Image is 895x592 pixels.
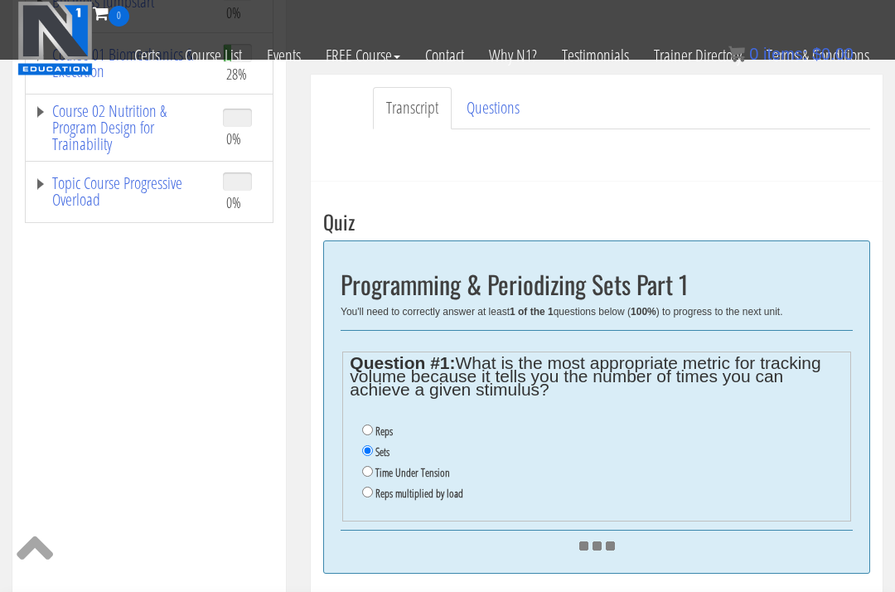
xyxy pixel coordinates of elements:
[226,193,241,211] span: 0%
[812,45,821,63] span: $
[350,353,455,372] strong: Question #1:
[631,306,656,318] b: 100%
[549,27,641,85] a: Testimonials
[341,270,853,298] h2: Programming & Periodizing Sets Part 1
[413,27,477,85] a: Contact
[375,487,463,500] label: Reps multiplied by load
[477,27,549,85] a: Why N1?
[313,27,413,85] a: FREE Course
[728,45,854,63] a: 0 items: $0.00
[510,306,554,318] b: 1 of the 1
[579,541,615,551] img: ajax_loader.gif
[350,357,843,396] legend: What is the most appropriate metric for tracking volume because it tells you the number of times ...
[34,175,206,208] a: Topic Course Progressive Overload
[323,211,870,232] h3: Quiz
[749,45,758,63] span: 0
[93,2,129,24] a: 0
[375,466,450,479] label: Time Under Tension
[763,45,807,63] span: items:
[641,27,754,85] a: Trainer Directory
[122,27,172,85] a: Certs
[453,87,533,129] a: Questions
[812,45,854,63] bdi: 0.00
[375,445,389,459] label: Sets
[341,306,853,318] div: You'll need to correctly answer at least questions below ( ) to progress to the next unit.
[254,27,313,85] a: Events
[373,87,452,129] a: Transcript
[754,27,882,85] a: Terms & Conditions
[226,129,241,148] span: 0%
[728,46,745,62] img: icon11.png
[109,6,129,27] span: 0
[17,1,93,75] img: n1-education
[375,425,393,438] label: Reps
[34,103,206,153] a: Course 02 Nutrition & Program Design for Trainability
[172,27,254,85] a: Course List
